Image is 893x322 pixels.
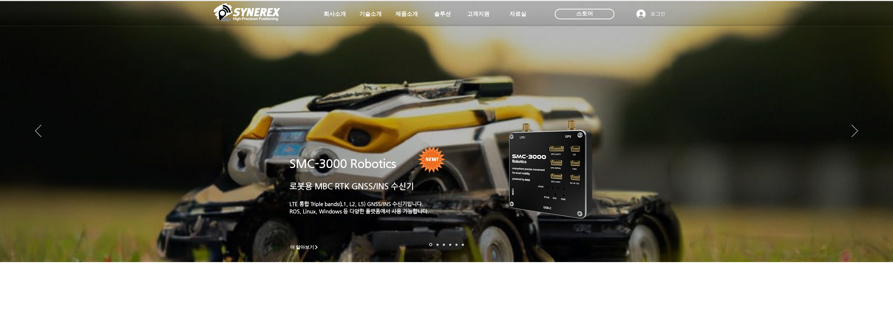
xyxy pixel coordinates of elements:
[324,11,346,18] span: 회사소개
[289,181,414,191] a: 로봇용 MBC RTK GNSS/INS 수신기
[353,7,388,21] a: 기술소개
[500,7,535,21] a: 자료실
[555,9,614,19] div: 스토어
[289,157,396,170] a: SMC-3000 Robotics
[576,10,593,18] span: 스토어
[359,11,382,18] span: 기술소개
[35,125,41,138] button: 이전
[462,244,464,246] a: 정밀농업
[443,244,445,246] a: 측량 IoT
[436,244,439,246] a: 드론 8 - SMC 2000
[289,208,429,214] a: ROS, Linux, Windows 등 다양한 플랫폼에서 사용 가능합니다.
[648,11,668,18] span: 로그인
[290,244,314,251] span: 더 알아보기
[632,7,670,21] button: 로그인
[467,11,489,18] span: 고객지원
[425,7,460,21] a: 솔루션
[429,243,432,246] a: 로봇- SMC 2000
[427,243,466,246] nav: 슬라이드
[434,11,451,18] span: 솔루션
[287,243,322,252] a: 더 알아보기
[214,2,280,23] img: 씨너렉스_White_simbol_대지 1.png
[317,7,352,21] a: 회사소개
[455,244,458,246] a: 로봇
[449,244,451,246] a: 자율주행
[499,110,603,227] img: KakaoTalk_20241224_155801212.png
[289,201,424,207] a: LTE 통합 Triple bands(L1, L2, L5) GNSS/INS 수신기입니다.
[389,7,424,21] a: 제품소개
[461,7,496,21] a: 고객지원
[395,11,418,18] span: 제품소개
[509,11,526,18] span: 자료실
[852,125,858,138] button: 다음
